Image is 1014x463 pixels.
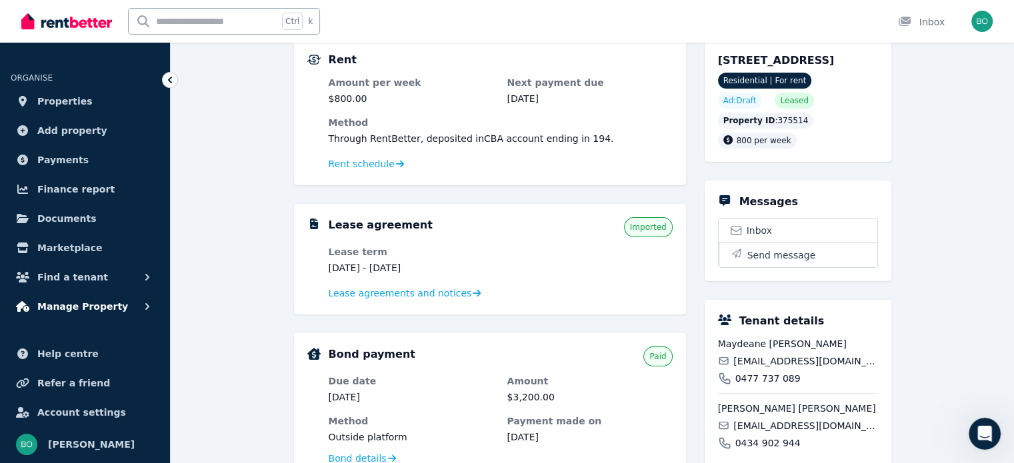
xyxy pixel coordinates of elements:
span: Properties [37,93,93,109]
img: HARI KRISHNA [971,11,993,32]
a: Lease agreements and notices [329,286,481,300]
dd: [DATE] [329,390,494,404]
h5: Bond payment [329,346,415,362]
div: Rochelle says… [11,288,256,384]
span: Residential | For rent [718,73,812,89]
span: Payments [37,152,89,168]
dt: Amount [507,374,673,388]
div: Close [234,5,258,29]
span: Refer a friend [37,375,110,391]
span: ORGANISE [11,73,53,83]
img: Profile image for The RentBetter Team [38,7,59,29]
span: [PERSON_NAME] [48,436,135,452]
dd: Outside platform [329,430,494,444]
h5: Messages [739,194,798,210]
div: HARI says… [11,183,256,288]
span: Through RentBetter , deposited in CBA account ending in 194 . [329,133,614,144]
span: k [308,16,313,27]
div: I'll ask the team and will get back to you. You’ll receive a reply here or via email. I don’t wan... [21,99,208,165]
div: Also note that the lease expired on [DATE] and has been on periodic since then. This was the firs... [48,183,256,278]
img: Rental Payments [307,55,321,65]
h5: Rent [329,52,357,68]
img: RentBetter [21,11,112,31]
dt: Lease term [329,245,494,258]
span: Add property [37,123,107,139]
span: Property ID [723,115,775,126]
h1: The RentBetter Team [65,13,176,23]
button: Home [209,5,234,31]
span: Ad: Draft [723,95,757,106]
span: Account settings [37,404,126,420]
a: Documents [11,205,159,232]
button: Scroll to bottom [122,324,145,347]
div: : 375514 [718,113,814,129]
div: I'll ask the team and will get back to you. You’ll receive a reply here or via email. I don’t wan... [11,91,219,173]
span: Ctrl [282,13,303,30]
span: [STREET_ADDRESS] [718,54,835,67]
span: [PERSON_NAME] [PERSON_NAME] [718,402,878,415]
a: Help centre [11,340,159,367]
dd: $800.00 [329,92,494,105]
span: [EMAIL_ADDRESS][DOMAIN_NAME] [733,419,877,432]
span: Maydeane [PERSON_NAME] [718,337,878,350]
a: Payments [11,147,159,173]
dt: Amount per week [329,76,494,89]
h5: Lease agreement [329,217,433,233]
span: Inbox [747,224,772,237]
button: go back [9,5,34,31]
span: Documents [37,211,97,227]
span: 0434 902 944 [735,436,801,450]
span: Lease agreements and notices [329,286,472,300]
span: Paid [649,351,666,362]
dt: Method [329,414,494,428]
a: Finance report [11,176,159,203]
dt: Due date [329,374,494,388]
span: [EMAIL_ADDRESS][DOMAIN_NAME] [733,354,877,368]
dt: Method [329,116,673,129]
a: Refer a friend [11,370,159,396]
span: Find a tenant [37,269,108,285]
div: Hi [PERSON_NAME], apologies for the late reply. You're correct. It's available for the tenant to ... [21,296,208,375]
dd: $3,200.00 [507,390,673,404]
a: Inbox [719,219,877,242]
a: Add property [11,117,159,144]
span: 800 per week [737,136,791,145]
span: Marketplace [37,240,102,256]
dd: [DATE] [507,92,673,105]
button: Manage Property [11,293,159,320]
span: Help centre [37,346,99,362]
div: Rochelle says… [11,91,256,183]
span: Send message [747,248,816,262]
div: Hi [PERSON_NAME], apologies for the late reply. You're correct. It's available for the tenant to ... [11,288,219,383]
a: Account settings [11,399,159,426]
span: Manage Property [37,298,128,314]
a: Marketplace [11,234,159,261]
button: Send message [719,242,877,267]
dd: [DATE] - [DATE] [329,261,494,274]
button: Find a tenant [11,264,159,290]
span: Imported [630,222,667,232]
dt: Payment made on [507,414,673,428]
span: Finance report [37,181,115,197]
span: Leased [780,95,808,106]
iframe: Intercom live chat [969,418,1001,450]
div: Inbox [898,15,945,29]
img: HARI KRISHNA [16,434,37,455]
div: Also note that the lease expired on [DATE] and has been on periodic since then. This was the firs... [59,191,245,270]
dd: [DATE] [507,430,673,444]
img: Bond Details [307,348,321,360]
h5: Tenant details [739,313,825,329]
a: Properties [11,88,159,115]
span: Rent schedule [329,157,395,171]
a: Rent schedule [329,157,405,171]
span: 0477 737 089 [735,372,801,385]
dt: Next payment due [507,76,673,89]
